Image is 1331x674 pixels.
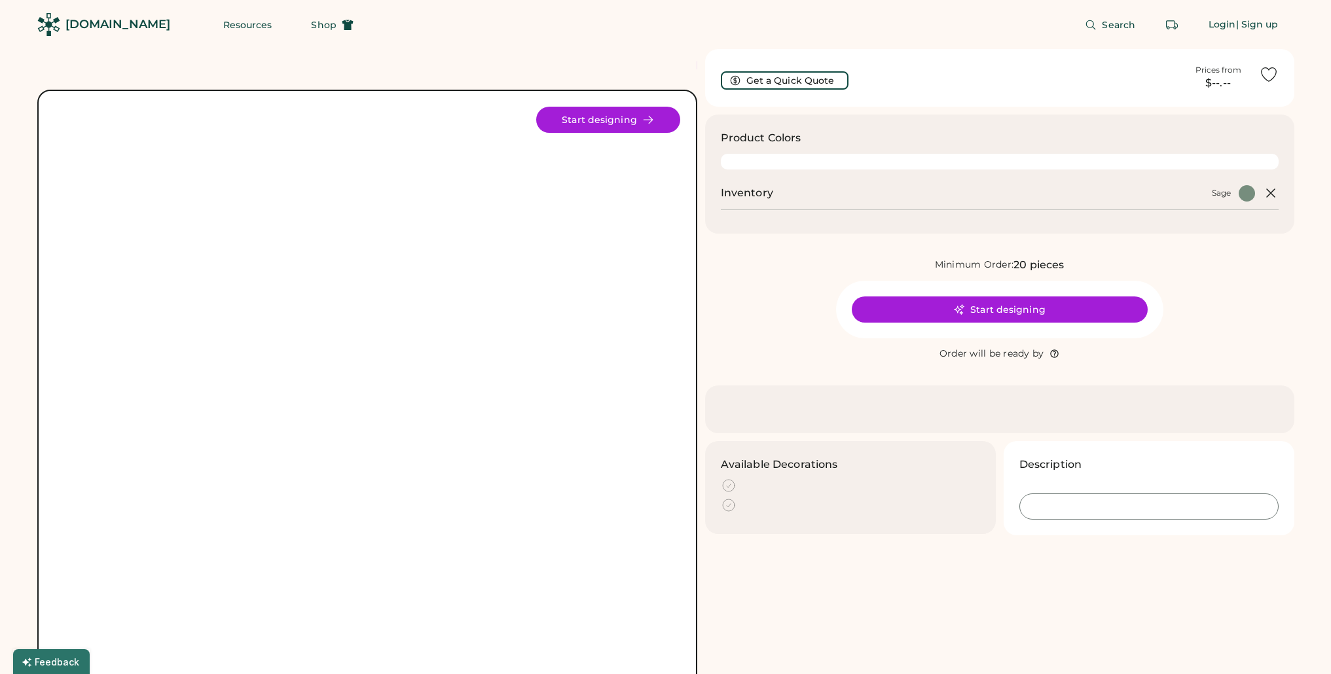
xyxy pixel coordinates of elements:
h3: Description [1019,457,1082,472]
button: Start designing [536,107,680,133]
h2: Inventory [721,185,773,201]
div: [DOMAIN_NAME] [65,16,170,33]
button: Start designing [852,296,1148,323]
span: Search [1102,20,1135,29]
button: Get a Quick Quote [721,71,848,90]
div: | Sign up [1236,18,1279,31]
div: Prices from [1195,65,1241,75]
div: Minimum Order: [935,258,1014,272]
span: Shop [311,20,336,29]
button: Resources [208,12,288,38]
h3: Product Colors [721,130,801,146]
div: Login [1209,18,1236,31]
button: Search [1069,12,1151,38]
button: Retrieve an order [1159,12,1185,38]
h3: Available Decorations [721,457,838,472]
img: Rendered Logo - Screens [37,13,60,36]
div: $--.-- [1186,75,1251,91]
button: Shop [295,12,369,38]
div: 20 pieces [1013,257,1064,273]
div: Order will be ready by [939,347,1044,361]
div: Sage [1212,188,1231,198]
div: FREE SHIPPING [696,57,809,75]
